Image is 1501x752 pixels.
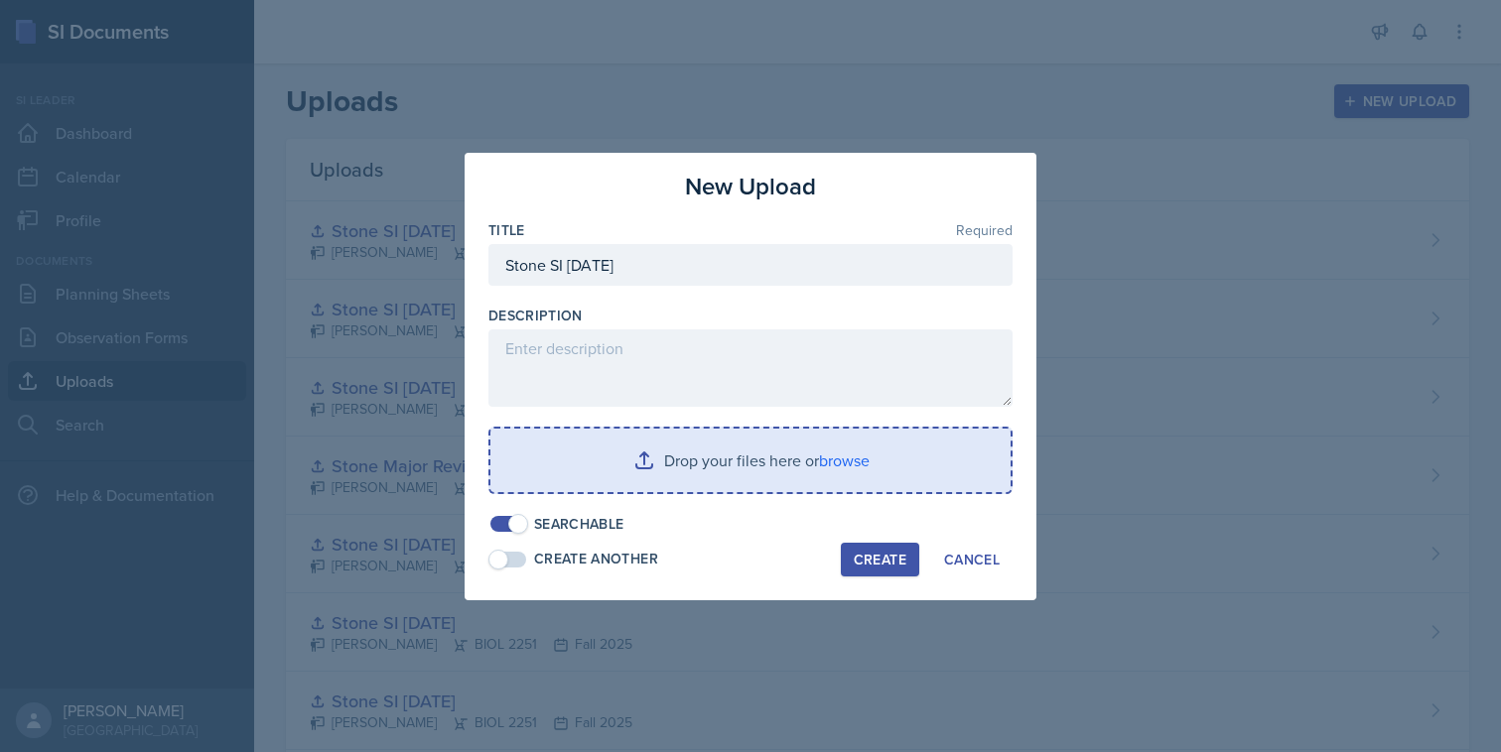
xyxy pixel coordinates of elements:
div: Create [854,552,906,567]
label: Title [488,220,525,240]
button: Cancel [931,543,1013,576]
h3: New Upload [685,169,816,204]
div: Cancel [944,552,1000,567]
button: Create [841,543,919,576]
label: Description [488,306,583,325]
input: Enter title [488,244,1013,286]
div: Create Another [534,549,658,569]
div: Searchable [534,514,624,535]
span: Required [956,223,1013,237]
